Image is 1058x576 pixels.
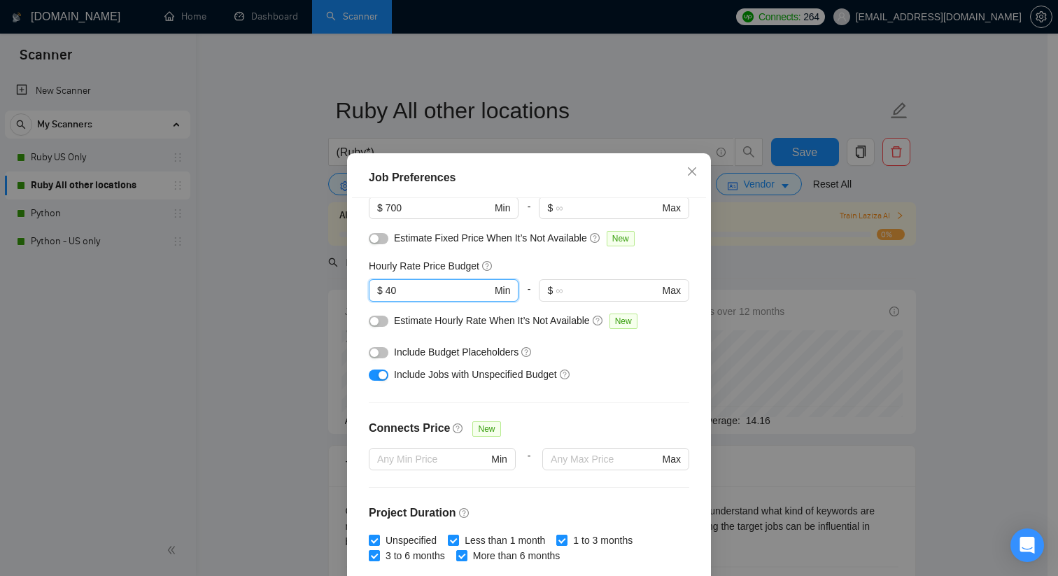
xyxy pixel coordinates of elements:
span: $ [377,283,383,298]
span: Include Budget Placeholders [394,346,519,358]
span: question-circle [560,369,571,380]
span: Min [495,200,511,216]
span: question-circle [593,315,604,326]
span: More than 6 months [467,548,566,563]
span: Unspecified [380,533,442,548]
input: Any Min Price [377,451,488,467]
span: Estimate Hourly Rate When It’s Not Available [394,315,590,326]
span: 1 to 3 months [567,533,638,548]
span: Min [491,451,507,467]
span: question-circle [482,260,493,272]
span: Estimate Fixed Price When It’s Not Available [394,232,587,244]
h4: Project Duration [369,505,689,521]
div: - [516,448,542,487]
div: - [519,279,539,313]
div: Job Preferences [369,169,689,186]
span: New [609,314,637,329]
span: Min [495,283,511,298]
span: question-circle [453,423,464,434]
h4: Connects Price [369,420,450,437]
input: ∞ [556,200,659,216]
span: $ [377,200,383,216]
input: 0 [386,200,492,216]
input: ∞ [556,283,659,298]
span: Max [663,451,681,467]
span: $ [547,283,553,298]
span: New [472,421,500,437]
span: Max [663,200,681,216]
div: Open Intercom Messenger [1010,528,1044,562]
span: Max [663,283,681,298]
span: close [686,166,698,177]
span: Less than 1 month [459,533,551,548]
input: 0 [386,283,492,298]
span: question-circle [521,346,532,358]
button: Close [673,153,711,191]
h5: Hourly Rate Price Budget [369,258,479,274]
input: Any Max Price [551,451,659,467]
span: question-circle [459,507,470,519]
span: Include Jobs with Unspecified Budget [394,369,557,380]
div: - [519,197,539,230]
span: 3 to 6 months [380,548,451,563]
span: New [607,231,635,246]
span: question-circle [590,232,601,244]
span: $ [547,200,553,216]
